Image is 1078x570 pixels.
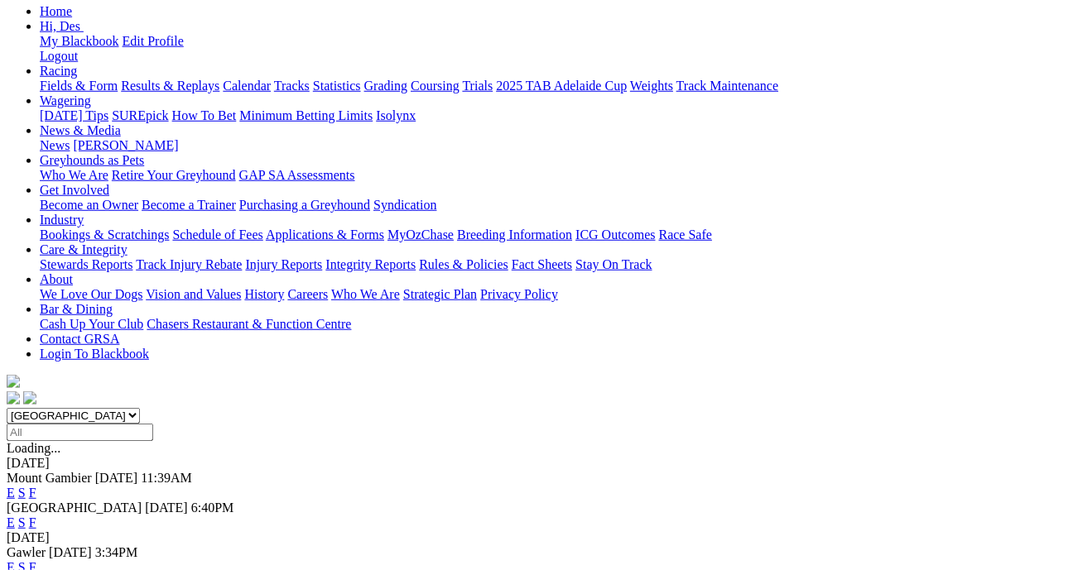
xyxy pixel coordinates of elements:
a: E [7,515,15,529]
a: Minimum Betting Limits [239,108,373,122]
a: Racing [40,64,77,78]
a: Industry [40,213,84,227]
a: Strategic Plan [403,287,477,301]
a: Get Involved [40,183,109,197]
a: Login To Blackbook [40,347,149,361]
a: Cash Up Your Club [40,317,143,331]
a: Careers [287,287,328,301]
a: Privacy Policy [480,287,558,301]
a: Care & Integrity [40,242,128,256]
div: Hi, Des [40,34,1071,64]
a: Applications & Forms [266,228,384,242]
a: MyOzChase [387,228,454,242]
a: Bar & Dining [40,302,113,316]
a: My Blackbook [40,34,119,48]
a: Stay On Track [575,257,652,271]
div: Wagering [40,108,1071,123]
a: Track Injury Rebate [136,257,242,271]
span: 6:40PM [191,501,234,515]
div: News & Media [40,138,1071,153]
a: Tracks [274,79,310,93]
img: facebook.svg [7,391,20,405]
a: Statistics [313,79,361,93]
img: twitter.svg [23,391,36,405]
a: Rules & Policies [419,257,508,271]
a: We Love Our Dogs [40,287,142,301]
a: ICG Outcomes [575,228,655,242]
span: [DATE] [95,471,138,485]
a: SUREpick [112,108,168,122]
a: Fields & Form [40,79,118,93]
a: Home [40,4,72,18]
a: Isolynx [376,108,416,122]
div: Racing [40,79,1071,93]
a: Edit Profile [123,34,184,48]
a: Logout [40,49,78,63]
a: How To Bet [172,108,237,122]
a: Who We Are [331,287,400,301]
a: Breeding Information [457,228,572,242]
a: Track Maintenance [676,79,778,93]
a: Become a Trainer [142,198,236,212]
span: Hi, Des [40,19,80,33]
a: Who We Are [40,168,108,182]
span: 3:34PM [95,545,138,559]
a: Integrity Reports [325,257,416,271]
a: Stewards Reports [40,257,132,271]
a: Contact GRSA [40,332,119,346]
div: About [40,287,1071,302]
a: S [18,486,26,500]
a: GAP SA Assessments [239,168,355,182]
a: Race Safe [658,228,711,242]
a: News & Media [40,123,121,137]
div: Greyhounds as Pets [40,168,1071,183]
a: S [18,515,26,529]
div: [DATE] [7,456,1071,471]
a: Results & Replays [121,79,219,93]
a: Wagering [40,93,91,108]
span: Mount Gambier [7,471,92,485]
a: Weights [630,79,673,93]
a: Vision and Values [146,287,241,301]
a: F [29,486,36,500]
a: Injury Reports [245,257,322,271]
div: Industry [40,228,1071,242]
a: Schedule of Fees [172,228,262,242]
span: 11:39AM [141,471,192,485]
a: Purchasing a Greyhound [239,198,370,212]
a: Bookings & Scratchings [40,228,169,242]
a: F [29,515,36,529]
a: Fact Sheets [512,257,572,271]
a: Hi, Des [40,19,84,33]
a: [DATE] Tips [40,108,108,122]
div: Care & Integrity [40,257,1071,272]
a: Greyhounds as Pets [40,153,144,167]
a: Syndication [373,198,436,212]
input: Select date [7,424,153,441]
span: [GEOGRAPHIC_DATA] [7,501,142,515]
a: Trials [462,79,493,93]
a: Coursing [411,79,460,93]
a: History [244,287,284,301]
img: logo-grsa-white.png [7,375,20,388]
a: 2025 TAB Adelaide Cup [496,79,627,93]
div: Bar & Dining [40,317,1071,332]
span: [DATE] [49,545,92,559]
span: Gawler [7,545,46,559]
a: Calendar [223,79,271,93]
a: About [40,272,73,286]
a: Grading [364,79,407,93]
div: [DATE] [7,530,1071,545]
a: [PERSON_NAME] [73,138,178,152]
span: [DATE] [145,501,188,515]
a: Chasers Restaurant & Function Centre [147,317,351,331]
a: Become an Owner [40,198,138,212]
div: Get Involved [40,198,1071,213]
a: Retire Your Greyhound [112,168,236,182]
a: E [7,486,15,500]
a: News [40,138,70,152]
span: Loading... [7,441,60,455]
